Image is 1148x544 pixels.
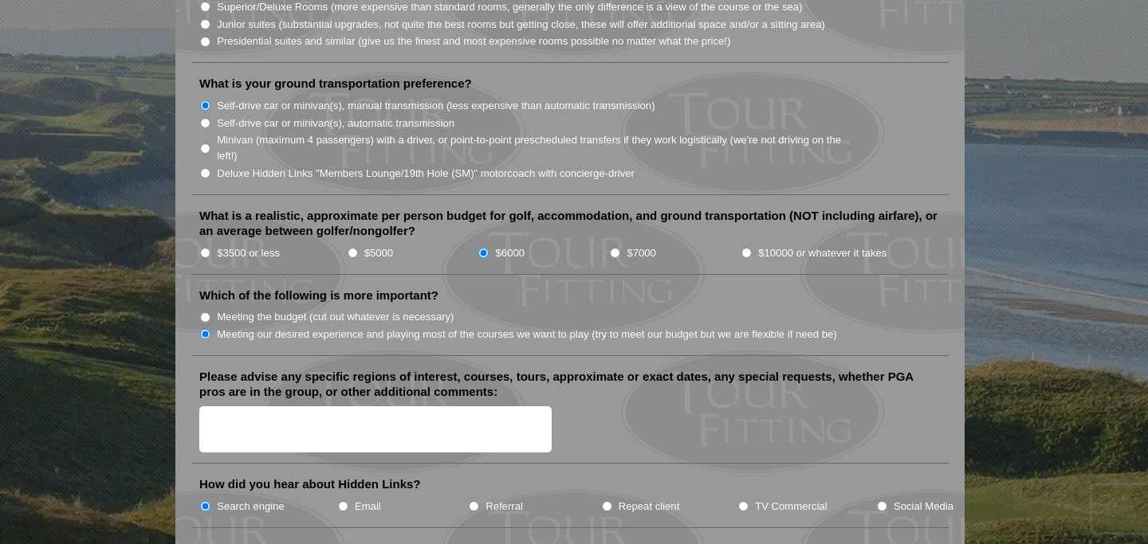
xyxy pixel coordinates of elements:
[217,115,454,131] label: Self-drive car or minivan(s), automatic transmission
[758,245,887,261] label: $10000 or whatever it takes
[217,132,858,163] label: Minivan (maximum 4 passengers) with a driver, or point-to-point prescheduled transfers if they wo...
[496,245,525,261] label: $6000
[217,327,837,342] label: Meeting our desired experience and playing most of the courses we want to play (try to meet our b...
[199,76,472,92] label: What is your ground transportation preference?
[217,17,825,33] label: Junior suites (substantial upgrades, not quite the best rooms but getting close, these will offer...
[199,208,941,239] label: What is a realistic, approximate per person budget for golf, accommodation, and ground transporta...
[355,499,381,515] label: Email
[217,245,280,261] label: $3500 or less
[199,288,438,303] label: Which of the following is more important?
[217,33,730,49] label: Presidential suites and similar (give us the finest and most expensive rooms possible no matter w...
[755,499,827,515] label: TV Commercial
[486,499,523,515] label: Referral
[217,499,285,515] label: Search engine
[217,166,635,182] label: Deluxe Hidden Links "Members Lounge/19th Hole (SM)" motorcoach with concierge-driver
[199,369,941,400] label: Please advise any specific regions of interest, courses, tours, approximate or exact dates, any s...
[217,98,655,114] label: Self-drive car or minivan(s), manual transmission (less expensive than automatic transmission)
[217,309,454,325] label: Meeting the budget (cut out whatever is necessary)
[364,245,393,261] label: $5000
[894,499,953,515] label: Social Media
[619,499,680,515] label: Repeat client
[627,245,655,261] label: $7000
[199,476,421,492] label: How did you hear about Hidden Links?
